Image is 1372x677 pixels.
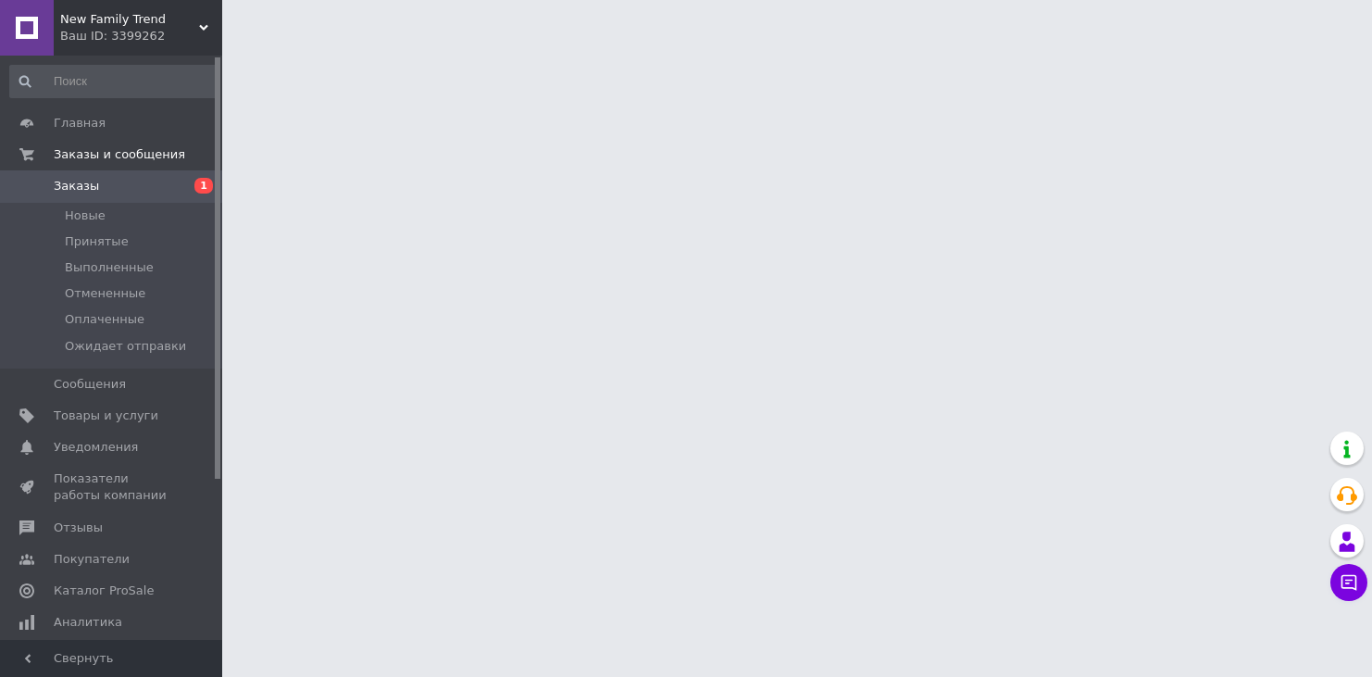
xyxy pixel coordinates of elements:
button: Чат с покупателем [1330,564,1367,601]
span: Аналитика [54,614,122,631]
span: Каталог ProSale [54,583,154,599]
span: Ожидает отправки [65,338,186,355]
span: Главная [54,115,106,132]
span: Уведомления [54,439,138,456]
span: Принятые [65,233,129,250]
span: Новые [65,207,106,224]
span: New Family Trend [60,11,199,28]
span: Сообщения [54,376,126,393]
span: Выполненные [65,259,154,276]
span: Отмененные [65,285,145,302]
span: Товары и услуги [54,407,158,424]
span: Отзывы [54,520,103,536]
input: Поиск [9,65,218,98]
span: Показатели работы компании [54,470,171,504]
span: Заказы и сообщения [54,146,185,163]
span: Покупатели [54,551,130,568]
span: 1 [194,178,213,194]
span: Оплаченные [65,311,144,328]
span: Заказы [54,178,99,194]
div: Ваш ID: 3399262 [60,28,222,44]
